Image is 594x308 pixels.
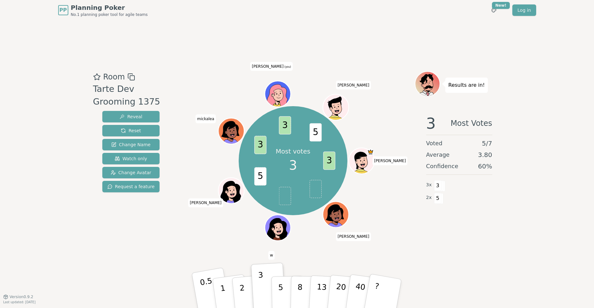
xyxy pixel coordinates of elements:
[310,123,322,141] span: 5
[58,3,148,17] a: PPPlanning PokerNo.1 planning poker tool for agile teams
[102,167,160,178] button: Change Avatar
[372,156,407,165] span: Click to change your name
[3,294,33,299] button: Version0.9.2
[195,114,216,123] span: Click to change your name
[121,127,141,134] span: Reset
[512,4,536,16] a: Log in
[336,80,371,89] span: Click to change your name
[93,71,101,83] button: Add as favourite
[323,152,335,170] span: 3
[426,116,436,131] span: 3
[59,6,67,14] span: PP
[448,81,485,90] p: Results are in!
[478,150,492,159] span: 3.80
[426,181,432,188] span: 3 x
[258,270,265,305] p: 3
[102,153,160,164] button: Watch only
[426,139,443,148] span: Voted
[102,139,160,150] button: Change Name
[119,113,142,120] span: Reveal
[336,232,371,241] span: Click to change your name
[103,71,125,83] span: Room
[102,111,160,122] button: Reveal
[426,150,450,159] span: Average
[115,155,147,162] span: Watch only
[111,169,151,176] span: Change Avatar
[482,139,492,148] span: 5 / 7
[276,147,311,156] p: Most votes
[268,251,275,260] span: Click to change your name
[188,198,223,207] span: Click to change your name
[71,3,148,12] span: Planning Poker
[478,162,492,171] span: 60 %
[434,180,441,191] span: 3
[254,168,266,186] span: 5
[289,156,297,175] span: 3
[426,162,458,171] span: Confidence
[492,2,510,9] div: New!
[93,83,172,109] div: Tarte Dev Grooming 1375
[10,294,33,299] span: Version 0.9.2
[488,4,500,16] button: New!
[250,62,293,71] span: Click to change your name
[111,141,150,148] span: Change Name
[102,181,160,192] button: Request a feature
[426,194,432,201] span: 2 x
[107,183,155,190] span: Request a feature
[279,116,291,134] span: 3
[254,136,266,154] span: 3
[71,12,148,17] span: No.1 planning poker tool for agile teams
[451,116,492,131] span: Most Votes
[283,65,291,68] span: (you)
[102,125,160,136] button: Reset
[367,149,374,155] span: Swapna is the host
[434,193,441,204] span: 5
[266,82,290,106] button: Click to change your avatar
[3,300,36,304] span: Last updated: [DATE]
